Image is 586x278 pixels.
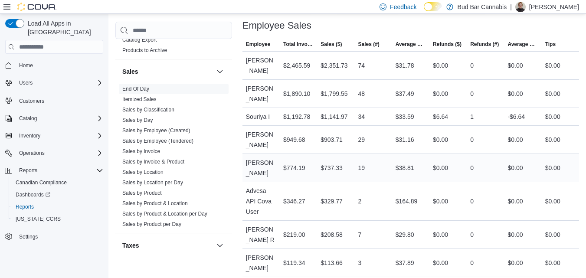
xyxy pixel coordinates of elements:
[12,214,64,224] a: [US_STATE] CCRS
[529,2,579,12] p: [PERSON_NAME]
[122,96,157,103] span: Itemized Sales
[2,147,107,159] button: Operations
[545,60,560,71] div: $0.00
[507,60,523,71] div: $0.00
[321,60,347,71] div: $2,351.73
[545,111,560,122] div: $0.00
[16,148,103,158] span: Operations
[122,47,167,54] span: Products to Archive
[510,2,512,12] p: |
[396,88,414,99] div: $37.49
[507,163,523,173] div: $0.00
[283,111,310,122] div: $1,192.78
[470,60,474,71] div: 0
[470,163,474,173] div: 0
[470,111,474,122] div: 1
[515,2,526,12] div: Matthew J
[122,169,164,175] a: Sales by Location
[358,163,365,173] div: 19
[283,60,310,71] div: $2,465.59
[122,221,181,227] a: Sales by Product per Day
[242,182,280,220] div: Advesa API Cova User
[246,41,271,48] span: Employee
[16,131,103,141] span: Inventory
[19,132,40,139] span: Inventory
[242,108,280,125] div: Souriya I
[16,131,44,141] button: Inventory
[122,221,181,228] span: Sales by Product per Day
[470,196,474,206] div: 0
[321,88,347,99] div: $1,799.55
[122,190,162,196] a: Sales by Product
[545,41,556,48] span: Tips
[122,241,213,250] button: Taxes
[12,177,70,188] a: Canadian Compliance
[283,258,305,268] div: $119.34
[16,78,36,88] button: Users
[358,111,365,122] div: 34
[358,88,365,99] div: 48
[122,138,193,144] a: Sales by Employee (Tendered)
[433,134,448,145] div: $0.00
[545,88,560,99] div: $0.00
[545,163,560,173] div: $0.00
[122,200,188,207] span: Sales by Product & Location
[122,148,160,154] a: Sales by Invoice
[16,216,61,222] span: [US_STATE] CCRS
[2,164,107,177] button: Reports
[242,80,280,108] div: [PERSON_NAME]
[16,78,103,88] span: Users
[122,148,160,155] span: Sales by Invoice
[12,202,103,212] span: Reports
[358,196,361,206] div: 2
[470,134,474,145] div: 0
[16,60,103,71] span: Home
[122,200,188,206] a: Sales by Product & Location
[9,189,107,201] a: Dashboards
[122,86,149,92] a: End Of Day
[507,88,523,99] div: $0.00
[2,112,107,124] button: Catalog
[507,258,523,268] div: $0.00
[115,84,232,233] div: Sales
[24,19,103,36] span: Load All Apps in [GEOGRAPHIC_DATA]
[16,191,50,198] span: Dashboards
[2,230,107,243] button: Settings
[122,37,157,43] a: Catalog Export
[122,241,139,250] h3: Taxes
[122,67,213,76] button: Sales
[9,177,107,189] button: Canadian Compliance
[19,167,37,174] span: Reports
[9,213,107,225] button: [US_STATE] CCRS
[321,41,342,48] span: Sales ($)
[17,3,56,11] img: Cova
[122,137,193,144] span: Sales by Employee (Tendered)
[433,60,448,71] div: $0.00
[122,169,164,176] span: Sales by Location
[545,134,560,145] div: $0.00
[16,231,103,242] span: Settings
[470,41,499,48] span: Refunds (#)
[433,258,448,268] div: $0.00
[215,240,225,251] button: Taxes
[321,134,343,145] div: $903.71
[2,59,107,72] button: Home
[122,117,153,123] a: Sales by Day
[12,190,54,200] a: Dashboards
[2,130,107,142] button: Inventory
[507,41,538,48] span: Average Refund
[19,115,37,122] span: Catalog
[396,229,414,240] div: $29.80
[2,94,107,107] button: Customers
[122,106,174,113] span: Sales by Classification
[12,214,103,224] span: Washington CCRS
[16,95,103,106] span: Customers
[396,111,414,122] div: $33.59
[545,258,560,268] div: $0.00
[242,154,280,182] div: [PERSON_NAME]
[16,203,34,210] span: Reports
[16,165,103,176] span: Reports
[283,134,305,145] div: $949.68
[122,107,174,113] a: Sales by Classification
